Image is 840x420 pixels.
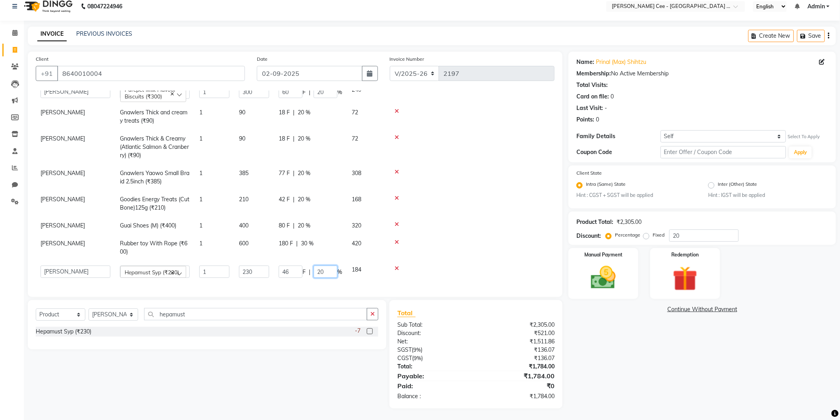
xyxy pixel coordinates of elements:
div: Card on file: [576,92,609,101]
span: 30 % [301,239,314,248]
span: 18 F [279,135,290,143]
span: 1 [199,170,202,177]
label: Client [36,56,48,63]
span: 1 [199,109,202,116]
span: F [302,88,306,96]
button: Create New [748,30,794,42]
div: ( ) [391,346,476,354]
label: Inter (Other) State [718,181,757,190]
span: 400 [239,222,249,229]
span: % [337,88,342,96]
div: ₹1,784.00 [476,392,561,401]
div: - [605,104,607,112]
span: Hepamust Syp (₹230) [125,269,179,276]
span: % [337,268,342,276]
div: Product Total: [576,218,613,226]
input: Search or Scan [144,308,367,320]
a: PREVIOUS INVOICES [76,30,132,37]
span: 1 [199,222,202,229]
div: Name: [576,58,594,66]
div: ₹1,511.86 [476,337,561,346]
div: Total Visits: [576,81,608,89]
div: ( ) [391,354,476,362]
span: 90 [239,135,245,142]
span: 420 [352,240,361,247]
span: [PERSON_NAME] [40,109,85,116]
span: 1 [199,135,202,142]
a: Continue Without Payment [570,305,834,314]
span: | [293,169,295,177]
span: 20 % [298,135,310,143]
span: Rubber toy With Rope (₹600) [120,240,187,255]
span: | [293,222,295,230]
span: [PERSON_NAME] [40,170,85,177]
span: Gnawlers Yaowo Small Braid 2.5inch (₹385) [120,170,189,185]
span: 42 F [279,195,290,204]
span: Gnawlers Thick and creamy treats (₹90) [120,109,187,124]
label: Intra (Same) State [586,181,626,190]
span: | [293,195,295,204]
span: Total [397,309,416,317]
span: Admin [807,2,825,11]
span: 385 [239,170,249,177]
span: 210 [239,196,249,203]
input: Search by Name/Mobile/Email/Code [57,66,245,81]
input: Enter Offer / Coupon Code [661,146,786,158]
div: ₹521.00 [476,329,561,337]
div: ₹136.07 [476,354,561,362]
div: ₹136.07 [476,346,561,354]
div: Points: [576,116,594,124]
small: Hint : IGST will be applied [708,192,828,199]
span: [PERSON_NAME] [40,135,85,142]
button: Apply [789,146,812,158]
label: Invoice Number [390,56,424,63]
span: | [293,135,295,143]
div: Coupon Code [576,148,660,156]
span: 1 [199,240,202,247]
div: ₹0 [476,381,561,391]
div: Total: [391,362,476,371]
span: 184 [352,266,361,273]
span: 20 % [298,222,310,230]
span: 80 F [279,222,290,230]
span: | [293,108,295,117]
div: Family Details [576,132,660,141]
span: 90 [239,109,245,116]
span: 308 [352,170,361,177]
div: ₹1,784.00 [476,362,561,371]
span: Goodies Energy Treats (Cut Bone)125g (₹210) [120,196,189,211]
span: 9% [414,355,421,361]
label: Client State [576,170,602,177]
img: _gift.svg [665,263,705,294]
div: Select To Apply [788,133,820,140]
a: INVOICE [37,27,67,41]
div: Hepamust Syp (₹230) [36,328,91,336]
span: [PERSON_NAME] [40,196,85,203]
span: 20 % [298,169,310,177]
span: [PERSON_NAME] [40,240,85,247]
button: +91 [36,66,58,81]
span: 1 [199,196,202,203]
div: Net: [391,337,476,346]
span: | [309,88,310,96]
div: 0 [596,116,599,124]
span: 77 F [279,169,290,177]
div: No Active Membership [576,69,828,78]
label: Manual Payment [584,251,622,258]
div: ₹2,305.00 [617,218,642,226]
span: Guai Shoes (M) (₹400) [120,222,176,229]
span: 9% [413,347,421,353]
label: Percentage [615,231,640,239]
label: Redemption [672,251,699,258]
span: 600 [239,240,249,247]
span: [PERSON_NAME] [40,222,85,229]
div: ₹2,305.00 [476,321,561,329]
span: 20 % [298,108,310,117]
div: Discount: [576,232,601,240]
span: 72 [352,135,358,142]
a: Prinal (Max) Shihtzu [596,58,646,66]
span: F [302,268,306,276]
div: Payable: [391,371,476,381]
span: | [296,239,298,248]
span: 72 [352,109,358,116]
